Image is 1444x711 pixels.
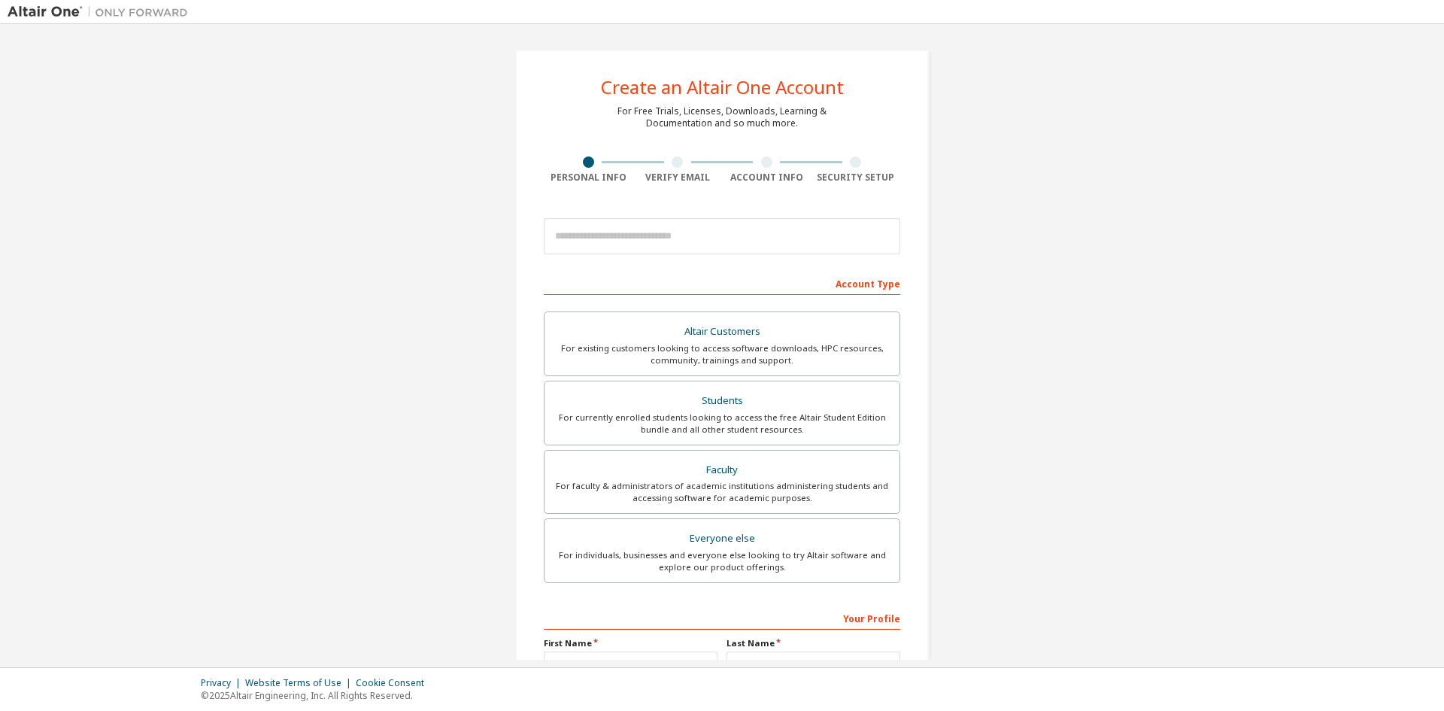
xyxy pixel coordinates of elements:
div: Website Terms of Use [245,677,356,689]
div: Personal Info [544,172,633,184]
div: For currently enrolled students looking to access the free Altair Student Edition bundle and all ... [554,412,890,436]
div: For faculty & administrators of academic institutions administering students and accessing softwa... [554,480,890,504]
div: For existing customers looking to access software downloads, HPC resources, community, trainings ... [554,342,890,366]
img: Altair One [8,5,196,20]
div: Your Profile [544,606,900,630]
div: Privacy [201,677,245,689]
label: Last Name [727,637,900,649]
div: For Free Trials, Licenses, Downloads, Learning & Documentation and so much more. [617,105,827,129]
label: First Name [544,637,717,649]
p: © 2025 Altair Engineering, Inc. All Rights Reserved. [201,689,433,702]
div: Students [554,390,890,412]
div: Everyone else [554,528,890,549]
div: Account Type [544,271,900,295]
div: Create an Altair One Account [601,78,844,96]
div: Account Info [722,172,811,184]
div: Faculty [554,460,890,481]
div: For individuals, businesses and everyone else looking to try Altair software and explore our prod... [554,549,890,573]
div: Altair Customers [554,321,890,342]
div: Security Setup [811,172,901,184]
div: Cookie Consent [356,677,433,689]
div: Verify Email [633,172,723,184]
